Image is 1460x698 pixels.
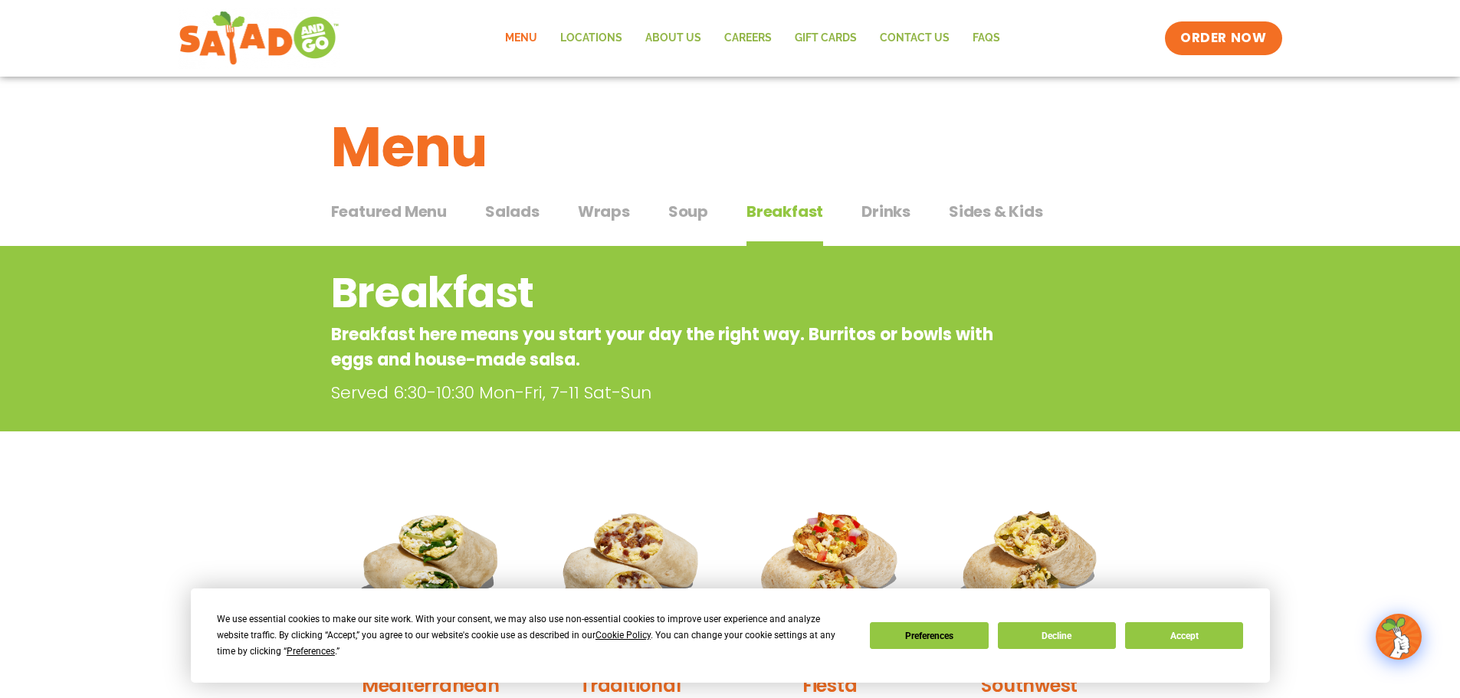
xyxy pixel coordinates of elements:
button: Decline [998,622,1116,649]
a: Contact Us [868,21,961,56]
h2: Breakfast [331,262,1006,324]
h1: Menu [331,106,1130,188]
a: Menu [494,21,549,56]
span: Soup [668,200,708,223]
a: Locations [549,21,634,56]
nav: Menu [494,21,1012,56]
img: Product photo for Fiesta [742,483,919,660]
span: Featured Menu [331,200,447,223]
span: Preferences [287,646,335,657]
button: Preferences [870,622,988,649]
img: Product photo for Traditional [542,483,719,660]
a: ORDER NOW [1165,21,1281,55]
div: Cookie Consent Prompt [191,588,1270,683]
p: Breakfast here means you start your day the right way. Burritos or bowls with eggs and house-made... [331,322,1006,372]
a: Careers [713,21,783,56]
img: new-SAG-logo-768×292 [179,8,340,69]
span: ORDER NOW [1180,29,1266,48]
div: We use essential cookies to make our site work. With your consent, we may also use non-essential ... [217,611,851,660]
span: Salads [485,200,540,223]
span: Wraps [578,200,630,223]
span: Drinks [861,200,910,223]
img: wpChatIcon [1377,615,1420,658]
img: Product photo for Mediterranean Breakfast Burrito [343,483,520,660]
a: FAQs [961,21,1012,56]
a: About Us [634,21,713,56]
img: Product photo for Southwest [941,483,1118,660]
p: Served 6:30-10:30 Mon-Fri, 7-11 Sat-Sun [331,380,1013,405]
span: Cookie Policy [595,630,651,641]
button: Accept [1125,622,1243,649]
span: Breakfast [746,200,823,223]
span: Sides & Kids [949,200,1043,223]
a: GIFT CARDS [783,21,868,56]
div: Tabbed content [331,195,1130,247]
